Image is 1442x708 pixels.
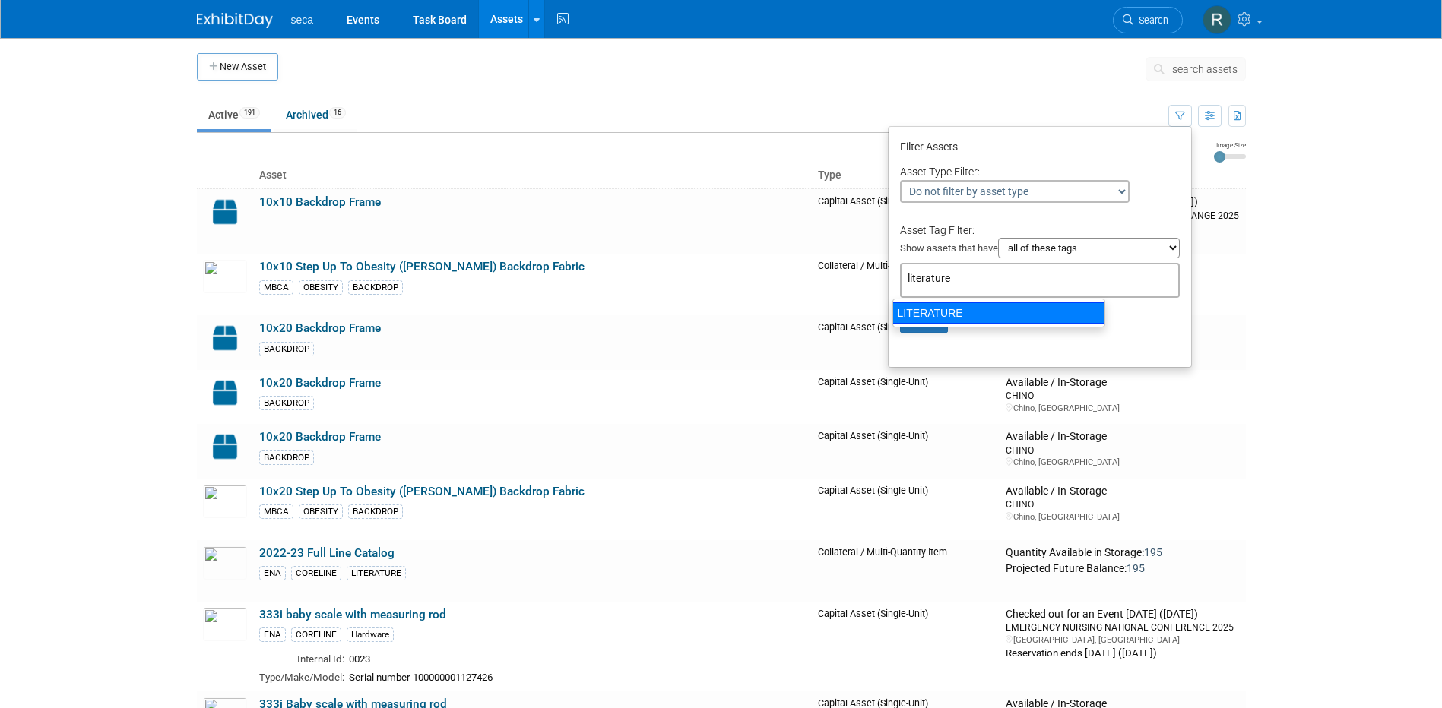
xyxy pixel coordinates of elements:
[1006,389,1239,402] div: CHINO
[900,238,1180,262] div: Show assets that have
[274,100,357,129] a: Archived16
[348,280,403,295] div: BACKDROP
[812,540,1000,602] td: Collateral / Multi-Quantity Item
[259,430,381,444] a: 10x20 Backdrop Frame
[1127,562,1145,574] span: 195
[291,14,314,26] span: seca
[259,396,314,410] div: BACKDROP
[197,13,273,28] img: ExhibitDay
[1006,559,1239,576] div: Projected Future Balance:
[1006,511,1239,523] div: Chino, [GEOGRAPHIC_DATA]
[347,627,394,642] div: Hardware
[892,302,1105,324] div: LITERATURE
[1006,444,1239,457] div: CHINO
[197,100,271,129] a: Active191
[1006,430,1239,444] div: Available / In-Storage
[900,162,1180,180] div: Asset Type Filter:
[1146,57,1246,81] button: search assets
[1006,621,1239,634] div: EMERGENCY NURSING NATIONAL CONFERENCE 2025
[1172,63,1238,75] span: search assets
[1006,546,1239,560] div: Quantity Available in Storage:
[291,627,341,642] div: CORELINE
[1006,403,1239,414] div: Chino, [GEOGRAPHIC_DATA]
[1006,634,1239,646] div: [GEOGRAPHIC_DATA], [GEOGRAPHIC_DATA]
[259,566,286,580] div: ENA
[812,370,1000,425] td: Capital Asset (Single-Unit)
[259,195,381,209] a: 10x10 Backdrop Frame
[259,546,395,560] a: 2022-23 Full Line Catalog
[259,342,314,356] div: BACKDROP
[299,504,343,519] div: OBESITY
[812,315,1000,370] td: Capital Asset (Single-Unit)
[197,53,278,81] button: New Asset
[259,450,314,465] div: BACKDROP
[203,430,247,463] img: Capital-Asset-Icon-2.png
[812,163,1000,188] th: Type
[812,602,1000,692] td: Capital Asset (Single-Unit)
[329,107,346,119] span: 16
[259,650,344,668] td: Internal Id:
[259,504,293,519] div: MBCA
[812,254,1000,315] td: Collateral / Multi-Quantity Item
[1006,457,1239,468] div: Chino, [GEOGRAPHIC_DATA]
[259,280,293,295] div: MBCA
[259,260,585,273] a: 10x10 Step Up To Obesity ([PERSON_NAME]) Backdrop Fabric
[259,376,381,390] a: 10x20 Backdrop Frame
[1006,376,1239,390] div: Available / In-Storage
[299,280,343,295] div: OBESITY
[812,424,1000,479] td: Capital Asset (Single-Unit)
[291,566,341,580] div: CORELINE
[1144,546,1162,558] span: 195
[259,608,446,621] a: 333i baby scale with measuring rod
[239,107,260,119] span: 191
[1113,7,1183,33] a: Search
[900,223,1180,263] div: Asset Tag Filter:
[812,188,1000,254] td: Capital Asset (Single-Unit)
[1133,14,1168,26] span: Search
[348,504,403,519] div: BACKDROP
[1006,498,1239,510] div: CHINO
[203,376,247,409] img: Capital-Asset-Icon-2.png
[203,195,247,229] img: Capital-Asset-Icon-2.png
[1214,141,1246,150] div: Image Size
[1006,485,1239,498] div: Available / In-Storage
[344,650,806,668] td: 0023
[908,270,1120,286] input: Type tag and hit enter
[344,668,806,685] td: Serial number 100000001127426
[259,627,286,642] div: ENA
[253,163,812,188] th: Asset
[1203,5,1231,34] img: Rachel Jordan
[812,479,1000,540] td: Capital Asset (Single-Unit)
[900,137,1180,160] div: Filter Assets
[259,485,585,498] a: 10x20 Step Up To Obesity ([PERSON_NAME]) Backdrop Fabric
[259,668,344,685] td: Type/Make/Model:
[347,566,406,580] div: LITERATURE
[203,321,247,355] img: Capital-Asset-Icon-2.png
[1006,608,1239,621] div: Checked out for an Event [DATE] ([DATE])
[259,321,381,335] a: 10x20 Backdrop Frame
[1006,646,1239,660] div: Reservation ends [DATE] ([DATE])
